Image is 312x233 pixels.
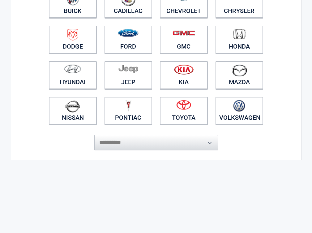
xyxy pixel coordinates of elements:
img: jeep [118,64,138,73]
a: GMC [160,26,208,54]
img: kia [174,64,194,75]
img: gmc [173,30,195,36]
a: Mazda [216,61,263,89]
img: ford [118,29,139,37]
a: Honda [216,26,263,54]
a: Pontiac [105,97,152,125]
img: mazda [232,64,247,76]
img: pontiac [125,100,131,112]
a: Jeep [105,61,152,89]
a: Ford [105,26,152,54]
img: nissan [65,100,80,113]
img: hyundai [64,64,81,73]
a: Dodge [49,26,97,54]
img: honda [233,29,246,40]
a: Nissan [49,97,97,125]
a: Toyota [160,97,208,125]
img: dodge [67,29,78,41]
img: volkswagen [233,100,245,112]
a: Volkswagen [216,97,263,125]
a: Hyundai [49,61,97,89]
a: Kia [160,61,208,89]
img: toyota [176,100,191,110]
